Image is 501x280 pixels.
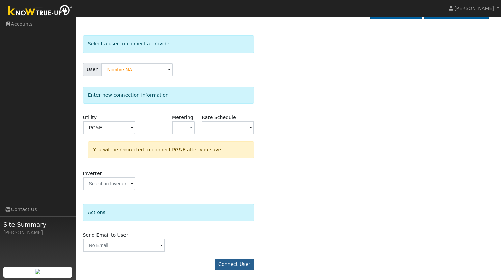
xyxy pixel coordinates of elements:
[83,114,97,121] label: Utility
[3,229,72,236] div: [PERSON_NAME]
[83,35,254,53] div: Select a user to connect a provider
[172,114,193,121] label: Metering
[35,269,40,274] img: retrieve
[3,220,72,229] span: Site Summary
[454,6,494,11] span: [PERSON_NAME]
[83,63,102,76] span: User
[83,87,254,104] div: Enter new connection information
[83,177,135,190] input: Select an Inverter
[202,114,236,121] label: Rate Schedule
[5,4,76,19] img: Know True-Up
[101,63,173,76] input: Select a User
[83,231,128,239] label: Send Email to User
[83,170,102,177] label: Inverter
[83,239,165,252] input: No Email
[88,141,254,158] div: You will be redirected to connect PG&E after you save
[83,121,135,134] input: Select a Utility
[83,204,254,221] div: Actions
[215,259,254,270] button: Connect User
